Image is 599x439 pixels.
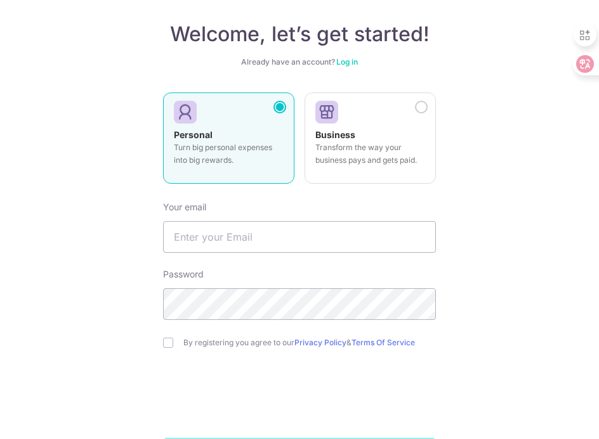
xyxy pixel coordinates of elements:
input: Enter your Email [163,221,436,253]
strong: Personal [174,129,213,140]
p: Turn big personal expenses into big rewards. [174,141,284,167]
label: Your email [163,201,206,213]
a: Terms Of Service [352,338,415,347]
label: By registering you agree to our & [183,338,436,348]
strong: Business [315,129,355,140]
a: Log in [336,57,358,67]
iframe: reCAPTCHA [203,373,396,423]
label: Password [163,268,204,281]
a: Privacy Policy [294,338,346,347]
p: Transform the way your business pays and gets paid. [315,141,425,167]
div: Already have an account? [163,57,436,67]
a: Business Transform the way your business pays and gets paid. [305,92,436,191]
h4: Welcome, let’s get started! [163,22,436,47]
a: Personal Turn big personal expenses into big rewards. [163,92,294,191]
